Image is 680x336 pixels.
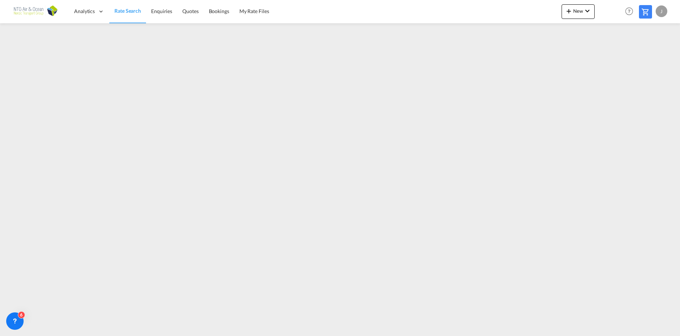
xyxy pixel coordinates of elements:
[656,5,667,17] div: J
[74,8,95,15] span: Analytics
[562,4,595,19] button: icon-plus 400-fgNewicon-chevron-down
[114,8,141,14] span: Rate Search
[239,8,269,14] span: My Rate Files
[623,5,639,18] div: Help
[11,3,60,20] img: e656f910b01211ecad38b5b032e214e6.png
[564,8,592,14] span: New
[583,7,592,15] md-icon: icon-chevron-down
[623,5,635,17] span: Help
[182,8,198,14] span: Quotes
[209,8,229,14] span: Bookings
[151,8,172,14] span: Enquiries
[564,7,573,15] md-icon: icon-plus 400-fg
